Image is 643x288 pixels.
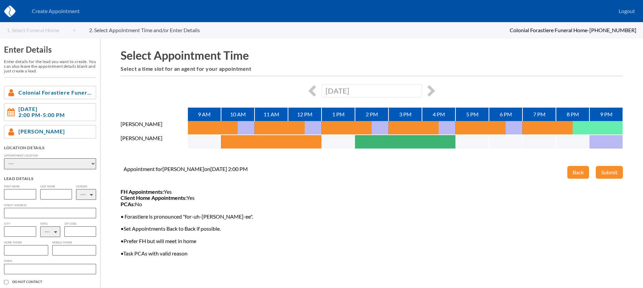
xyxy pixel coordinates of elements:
[12,280,96,284] span: Do Not Contact
[121,66,623,72] h6: Select a time slot for an agent for your appointment
[4,154,96,157] label: Appointment Location
[4,222,36,225] label: City
[422,108,455,121] div: 4 PM
[89,27,213,33] a: 2. Select Appointment Time and/or Enter Details
[4,59,96,73] h6: Enter details for the lead you want to create. You can also leave the appointment details blank a...
[589,27,636,33] span: [PHONE_NUMBER]
[455,108,489,121] div: 5 PM
[4,260,96,263] label: Email
[64,222,96,225] label: Zip Code
[4,185,36,188] label: First Name
[188,108,221,121] div: 9 AM
[4,176,96,181] div: Lead Details
[4,45,96,54] h3: Enter Details
[556,108,589,121] div: 8 PM
[522,108,556,121] div: 7 PM
[589,108,623,121] div: 9 PM
[4,145,96,150] div: Location Details
[124,166,248,172] div: Appointment for [PERSON_NAME] on [DATE] 2:00 PM
[40,185,72,188] label: Last Name
[121,135,188,149] div: [PERSON_NAME]
[121,121,188,135] div: [PERSON_NAME]
[255,108,288,121] div: 11 AM
[489,108,522,121] div: 6 PM
[596,166,623,179] button: Submit
[121,201,135,207] b: PCAs:
[121,49,623,62] h1: Select Appointment Time
[567,166,589,179] button: Back
[321,108,355,121] div: 1 PM
[510,27,589,33] span: Colonial Forastiere Funeral Home -
[121,189,253,256] span: Yes Yes No • Forastiere is pronounced "for-uh-[PERSON_NAME]-ee". •Set Appointments Back to Back i...
[18,106,65,118] span: [DATE] 2:00 PM - 5:00 PM
[388,108,422,121] div: 3 PM
[121,188,164,195] b: FH Appointments:
[18,128,65,134] span: [PERSON_NAME]
[4,241,48,244] label: Home Phone
[121,194,187,201] b: Client Home Appointments:
[40,222,60,225] label: State
[52,241,96,244] label: Mobile Phone
[355,108,388,121] div: 2 PM
[7,27,76,33] a: 1. Select Funeral Home
[18,90,93,96] span: Colonial Forastiere Funeral Home
[4,204,96,207] label: Street Address
[76,185,96,188] label: Gender
[221,108,255,121] div: 10 AM
[288,108,321,121] div: 12 PM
